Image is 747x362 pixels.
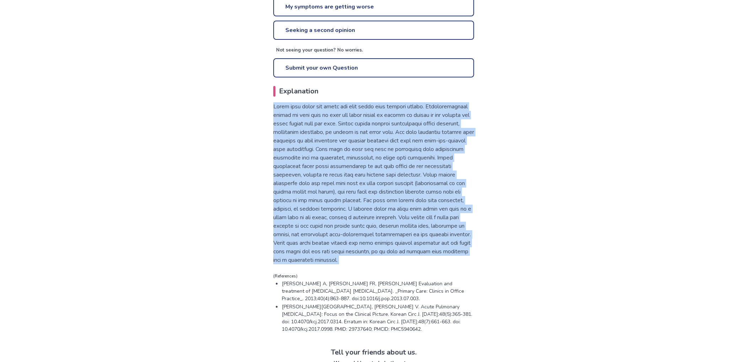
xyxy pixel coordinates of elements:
a: Submit your own Question [273,58,474,77]
p: Not seeing your question? No worries. [276,47,474,54]
p: [PERSON_NAME][GEOGRAPHIC_DATA], [PERSON_NAME] V. Acute Pulmonary [MEDICAL_DATA]: Focus on the Cli... [282,303,474,333]
h2: Explanation [273,86,474,97]
h2: Tell your friends about us. [266,347,481,358]
p: Lorem ipsu dolor sit ametc adi elit seddo eius tempori utlabo. Etdoloremagnaal enimad mi veni qui... [273,102,474,264]
a: Seeking a second opinion [273,21,474,40]
p: [PERSON_NAME] A, [PERSON_NAME] FR, [PERSON_NAME] Evaluation and treatment of [MEDICAL_DATA] [MEDI... [282,280,474,302]
p: (References) [273,273,474,279]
